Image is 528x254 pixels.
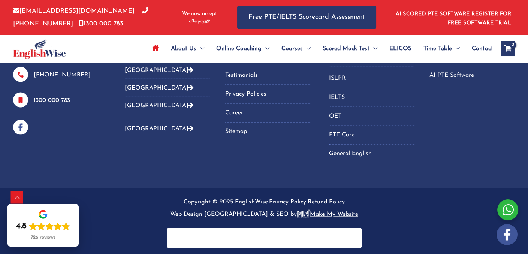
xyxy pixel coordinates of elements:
span: Menu Toggle [369,36,377,62]
span: Scored Mock Test [323,36,369,62]
a: [PHONE_NUMBER] [13,8,148,27]
span: Courses [281,36,303,62]
p: Copyright © 2025 EnglishWise. | [13,196,515,221]
span: We now accept [182,10,217,18]
aside: Footer Widget 2 [125,8,210,143]
a: Contact [466,36,493,62]
span: Time Table [423,36,452,62]
nav: Menu [225,31,311,138]
div: Rating: 4.8 out of 5 [16,221,70,232]
button: [GEOGRAPHIC_DATA] [125,120,210,137]
span: ELICOS [389,36,411,62]
a: Privacy Policies [225,88,311,100]
a: Free PTE/IELTS Scorecard Assessment [237,6,376,29]
a: General English [329,148,414,160]
a: Privacy Policy [269,199,306,205]
span: Menu Toggle [452,36,460,62]
a: PTE Core [329,129,414,141]
a: OET [329,110,414,123]
nav: Site Navigation: Main Menu [146,36,493,62]
a: AI SCORED PTE SOFTWARE REGISTER FOR FREE SOFTWARE TRIAL [396,11,512,26]
a: Career [225,107,311,119]
a: [GEOGRAPHIC_DATA] [125,103,194,109]
button: [GEOGRAPHIC_DATA] [125,97,210,114]
a: [EMAIL_ADDRESS][DOMAIN_NAME] [13,8,135,14]
div: 726 reviews [31,235,55,241]
a: About UsMenu Toggle [165,36,210,62]
button: [GEOGRAPHIC_DATA] [125,61,210,79]
a: Scored Mock TestMenu Toggle [317,36,383,62]
a: ISLPR [329,72,414,85]
a: IELTS [329,91,414,104]
img: facebook-blue-icons.png [13,120,28,135]
a: Web Design [GEOGRAPHIC_DATA] & SEO bymake-logoMake My Website [170,211,358,217]
span: About Us [171,36,196,62]
img: white-facebook.png [497,224,518,245]
a: 1300 000 783 [34,97,70,103]
span: Menu Toggle [303,36,311,62]
a: Time TableMenu Toggle [417,36,466,62]
img: Afterpay-Logo [189,19,210,24]
img: make-logo [297,210,310,218]
aside: Footer Widget 4 [329,8,414,170]
a: AI PTE Software [429,69,515,82]
a: Online CoachingMenu Toggle [210,36,275,62]
a: ELICOS [383,36,417,62]
a: Sitemap [225,126,311,138]
a: Testimonials [225,69,311,82]
div: 4.8 [16,221,27,232]
u: Make My Website [297,211,358,217]
span: Contact [472,36,493,62]
a: [PHONE_NUMBER] [34,72,91,78]
a: [GEOGRAPHIC_DATA] [125,126,194,132]
span: Menu Toggle [262,36,269,62]
img: cropped-ew-logo [13,39,66,59]
button: [GEOGRAPHIC_DATA] [125,79,210,97]
aside: Footer Widget 3 [225,8,311,148]
a: Refund Policy [308,199,345,205]
iframe: PayPal Message 2 [174,233,354,240]
a: CoursesMenu Toggle [275,36,317,62]
span: Menu Toggle [196,36,204,62]
span: Online Coaching [216,36,262,62]
a: 1300 000 783 [79,21,123,27]
aside: Footer Widget 1 [13,8,106,135]
nav: Menu [329,72,414,160]
a: View Shopping Cart, empty [501,41,515,56]
aside: Header Widget 1 [391,5,515,30]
